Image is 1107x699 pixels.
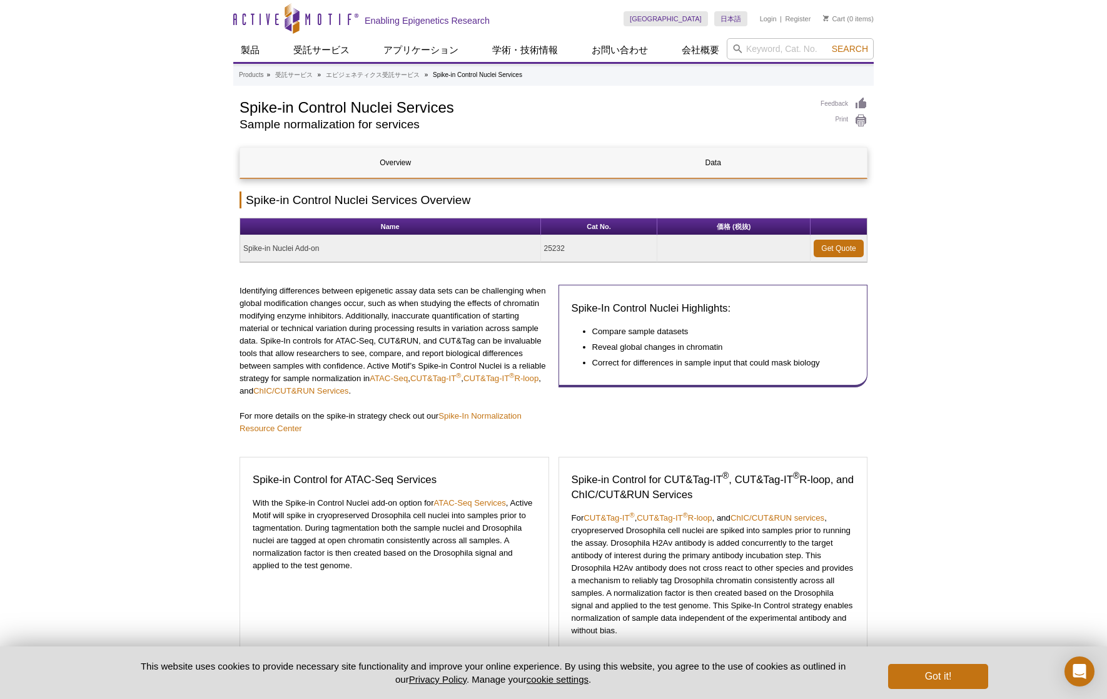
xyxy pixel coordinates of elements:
a: Get Quote [814,240,864,257]
sup: ® [630,511,635,519]
button: Search [828,43,872,54]
img: Your Cart [823,15,829,21]
sup: ® [793,471,799,481]
a: Products [239,69,263,81]
p: This website uses cookies to provide necessary site functionality and improve your online experie... [119,660,867,686]
li: Correct for differences in sample input that could mask biology [592,357,842,369]
li: (0 items) [823,11,874,26]
button: Got it! [888,664,988,689]
li: » [266,71,270,78]
h2: Enabling Epigenetics Research [365,15,490,26]
th: Cat No. [541,218,658,235]
h3: Spike-in Control for CUT&Tag-IT , CUT&Tag-IT R-loop, and ChIC/CUT&RUN Services [572,472,855,503]
a: Privacy Policy [409,674,467,685]
li: | [780,11,782,26]
td: 25232 [541,235,658,262]
a: Data [558,148,868,178]
a: 日本語 [714,11,747,26]
p: For more details on the spike-in strategy check out our [240,410,549,435]
sup: ® [722,471,729,481]
a: エピジェネティクス受託サービス [326,69,420,81]
a: Login [760,14,777,23]
a: Overview [240,148,550,178]
p: Identifying differences between epigenetic assay data sets can be challenging when global modific... [240,285,549,397]
a: Feedback [821,97,867,111]
input: Keyword, Cat. No. [727,38,874,59]
li: Compare sample datasets [592,325,842,338]
a: 学術・技術情報 [485,38,565,62]
p: For , , and , cryopreserved Drosophila cell nuclei are spiked into samples prior to running the a... [572,512,855,637]
sup: ® [456,372,461,379]
th: Name [240,218,541,235]
p: With the Spike-in Control Nuclei add-on option for , Active Motif will spike in cryopreserved Dro... [253,497,536,572]
h1: Spike-in Control Nuclei Services [240,97,808,116]
a: Print [821,114,867,128]
a: ChIC/CUT&RUN Services [253,386,348,395]
td: Spike-in Nuclei Add-on [240,235,541,262]
a: 会社概要 [674,38,727,62]
a: [GEOGRAPHIC_DATA] [624,11,708,26]
a: アプリケーション [376,38,466,62]
a: お問い合わせ [584,38,655,62]
a: 受託サービス [275,69,313,81]
a: ATAC-Seq [370,374,408,383]
button: cookie settings [527,674,589,685]
li: » [425,71,428,78]
li: » [318,71,321,78]
th: 価格 (税抜) [657,218,811,235]
span: Search [832,44,868,54]
h3: Spike-In Control Nuclei Highlights: [572,301,855,316]
a: CUT&Tag-IT® [584,513,634,523]
h2: Sample normalization for services [240,119,808,130]
a: 受託サービス [286,38,357,62]
sup: ® [683,511,688,519]
a: CUT&Tag-IT®R-loop [463,374,538,383]
div: Open Intercom Messenger [1064,656,1094,686]
a: ATAC-Seq Services [434,498,506,508]
a: ChIC/CUT&RUN services [730,513,824,523]
h2: Spike-in Control Nuclei Services Overview [240,191,867,208]
a: Register [785,14,811,23]
a: 製品 [233,38,267,62]
a: CUT&Tag-IT® [410,374,461,383]
li: Spike-in Control Nuclei Services [433,71,522,78]
a: CUT&Tag-IT®R-loop [637,513,712,523]
sup: ® [509,372,514,379]
li: Reveal global changes in chromatin [592,341,842,354]
h3: Spike-in Control for ATAC-Seq Services [253,472,536,487]
a: Cart [823,14,845,23]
